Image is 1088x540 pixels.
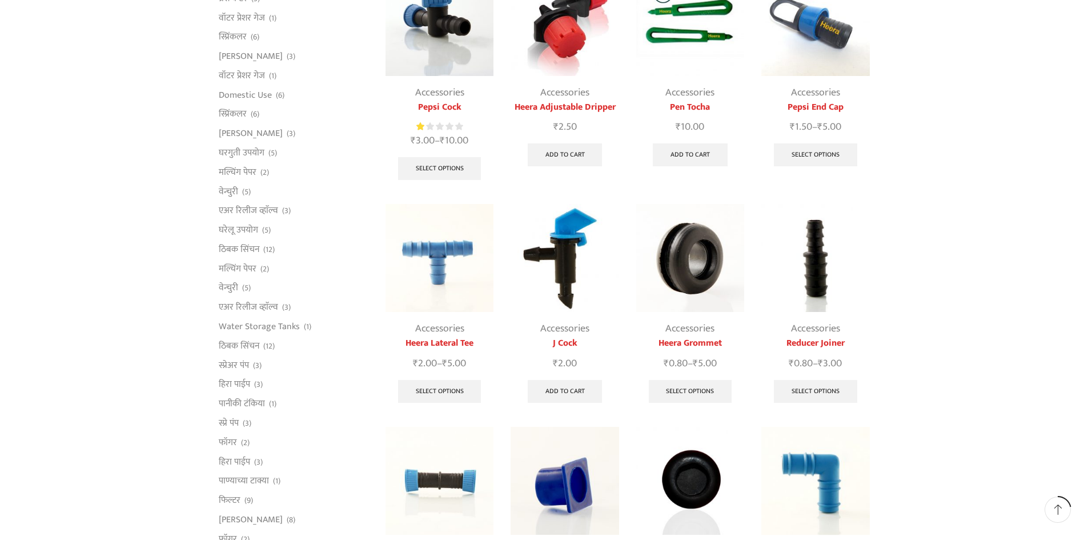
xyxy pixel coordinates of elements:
[411,132,416,149] span: ₹
[386,427,493,535] img: Pepsi Joiner
[440,132,468,149] bdi: 10.00
[653,143,728,166] a: Add to cart: “Pen Tocha”
[664,355,669,372] span: ₹
[287,51,295,62] span: (3)
[219,27,247,47] a: स्प्रिंकलर
[511,101,619,114] a: Heera Adjustable Dripper
[440,132,445,149] span: ₹
[411,132,435,149] bdi: 3.00
[219,510,283,529] a: [PERSON_NAME]
[511,204,619,312] img: J-Cock
[219,66,265,85] a: वॉटर प्रेशर गेज
[219,413,239,433] a: स्प्रे पंप
[774,143,857,166] a: Select options for “Pepsi End Cap”
[386,356,493,371] span: –
[219,239,259,259] a: ठिबक सिंचन
[282,302,291,313] span: (3)
[442,355,466,372] bdi: 5.00
[268,147,277,159] span: (5)
[260,263,269,275] span: (2)
[304,321,311,333] span: (1)
[761,204,869,312] img: Reducer Joiner
[636,204,744,312] img: Heera Grommet
[219,47,283,66] a: [PERSON_NAME]
[287,128,295,139] span: (3)
[269,398,276,410] span: (1)
[818,355,823,372] span: ₹
[511,427,619,535] img: Pepsi Lock
[219,221,258,240] a: घरेलू उपयोग
[413,355,418,372] span: ₹
[219,278,238,298] a: वेन्चुरी
[676,118,704,135] bdi: 10.00
[219,452,250,471] a: हिरा पाईप
[219,433,237,452] a: फॉगर
[791,320,840,337] a: Accessories
[790,118,795,135] span: ₹
[219,491,240,510] a: फिल्टर
[761,119,869,135] span: –
[415,84,464,101] a: Accessories
[219,143,264,163] a: घरगुती उपयोग
[282,205,291,217] span: (3)
[219,355,249,375] a: स्प्रेअर पंप
[789,355,813,372] bdi: 0.80
[219,8,265,27] a: वॉटर प्रेशर गेज
[540,84,589,101] a: Accessories
[676,118,681,135] span: ₹
[254,457,263,468] span: (3)
[251,31,259,43] span: (6)
[664,355,688,372] bdi: 0.80
[219,182,238,201] a: वेन्चुरी
[693,355,717,372] bdi: 5.00
[818,355,842,372] bdi: 3.00
[219,162,256,182] a: मल्चिंग पेपर
[761,427,869,535] img: Elbow
[636,337,744,350] a: Heera Grommet
[219,375,250,394] a: हिरा पाईप
[761,356,869,371] span: –
[251,109,259,120] span: (6)
[398,157,481,180] a: Select options for “Pepsi Cock”
[241,437,250,449] span: (2)
[790,118,812,135] bdi: 1.50
[553,355,577,372] bdi: 2.00
[273,475,280,487] span: (1)
[774,380,857,403] a: Select options for “Reducer Joiner”
[263,244,275,255] span: (12)
[276,90,284,101] span: (6)
[442,355,447,372] span: ₹
[386,204,493,312] img: Reducer Tee For Drip Lateral
[636,427,744,535] img: Heera Closed Grommets
[219,471,269,491] a: पाण्याच्या टाक्या
[416,121,463,133] div: Rated 1.00 out of 5
[262,225,271,236] span: (5)
[219,394,265,414] a: पानीकी टंकिया
[242,186,251,198] span: (5)
[665,84,714,101] a: Accessories
[253,360,262,371] span: (3)
[254,379,263,390] span: (3)
[415,320,464,337] a: Accessories
[553,118,559,135] span: ₹
[649,380,732,403] a: Select options for “Heera Grommet”
[398,380,481,403] a: Select options for “Heera Lateral Tee”
[761,337,869,350] a: Reducer Joiner
[416,121,425,133] span: Rated out of 5
[219,298,278,317] a: एअर रिलीज व्हाॅल्व
[789,355,794,372] span: ₹
[761,101,869,114] a: Pepsi End Cap
[636,101,744,114] a: Pen Tocha
[243,418,251,429] span: (3)
[413,355,437,372] bdi: 2.00
[540,320,589,337] a: Accessories
[636,356,744,371] span: –
[791,84,840,101] a: Accessories
[219,201,278,221] a: एअर रिलीज व्हाॅल्व
[269,70,276,82] span: (1)
[817,118,822,135] span: ₹
[269,13,276,24] span: (1)
[219,317,300,337] a: Water Storage Tanks
[219,336,259,355] a: ठिबक सिंचन
[817,118,841,135] bdi: 5.00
